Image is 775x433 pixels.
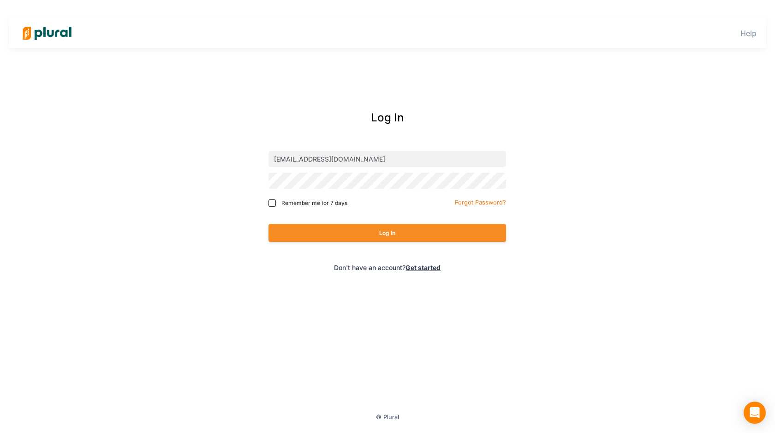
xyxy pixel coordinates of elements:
[455,197,506,206] a: Forgot Password?
[268,151,506,167] input: Email address
[229,109,546,126] div: Log In
[405,264,441,271] a: Get started
[744,402,766,424] div: Open Intercom Messenger
[268,199,276,207] input: Remember me for 7 days
[455,199,506,206] small: Forgot Password?
[281,199,347,207] span: Remember me for 7 days
[15,17,79,49] img: Logo for Plural
[268,224,506,242] button: Log In
[229,263,546,272] div: Don't have an account?
[740,29,757,38] a: Help
[376,414,399,421] small: © Plural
